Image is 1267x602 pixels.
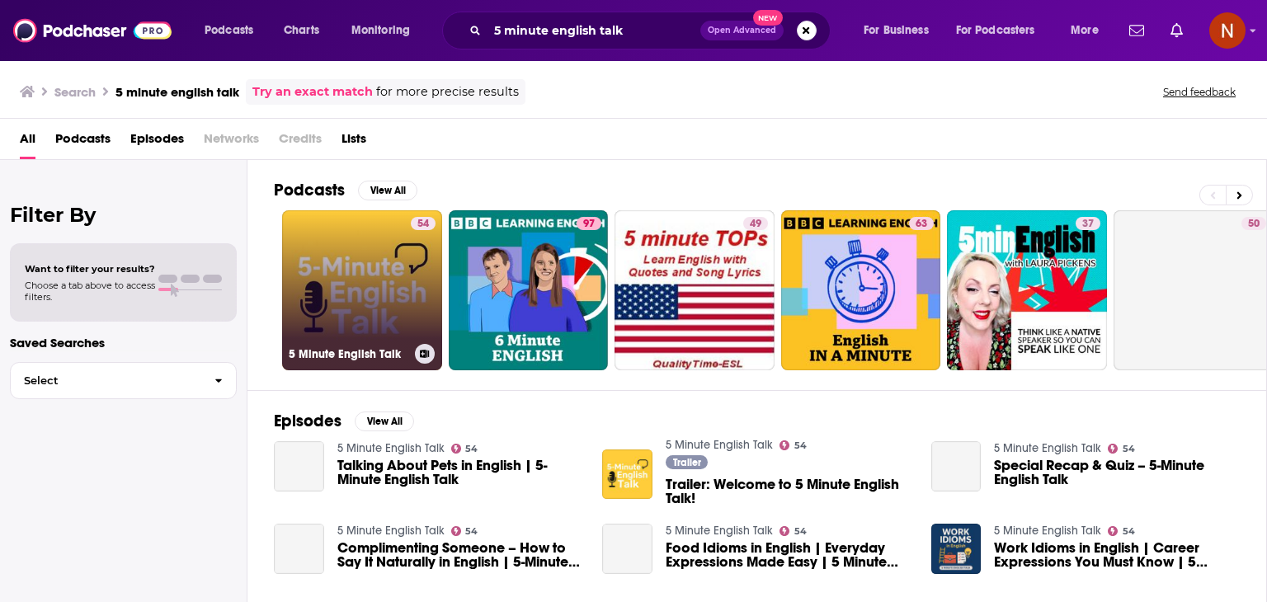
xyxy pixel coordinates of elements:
[465,528,478,535] span: 54
[11,375,201,386] span: Select
[1108,526,1135,536] a: 54
[115,84,239,100] h3: 5 minute english talk
[931,524,982,574] img: Work Idioms in English | Career Expressions You Must Know | 5 Minute English Talk
[20,125,35,159] a: All
[615,210,775,370] a: 49
[945,17,1059,44] button: open menu
[947,210,1107,370] a: 37
[1209,12,1246,49] button: Show profile menu
[1071,19,1099,42] span: More
[284,19,319,42] span: Charts
[274,411,414,431] a: EpisodesView All
[602,449,652,500] img: Trailer: Welcome to 5 Minute English Talk!
[780,440,807,450] a: 54
[289,347,408,361] h3: 5 Minute English Talk
[274,180,345,200] h2: Podcasts
[465,445,478,453] span: 54
[708,26,776,35] span: Open Advanced
[55,125,111,159] a: Podcasts
[458,12,846,49] div: Search podcasts, credits, & more...
[10,335,237,350] p: Saved Searches
[273,17,329,44] a: Charts
[252,82,373,101] a: Try an exact match
[10,203,237,227] h2: Filter By
[864,19,929,42] span: For Business
[341,125,366,159] a: Lists
[487,17,700,44] input: Search podcasts, credits, & more...
[852,17,949,44] button: open menu
[994,541,1240,569] a: Work Idioms in English | Career Expressions You Must Know | 5 Minute English Talk
[1059,17,1119,44] button: open menu
[451,444,478,454] a: 54
[1164,16,1189,45] a: Show notifications dropdown
[994,441,1101,455] a: 5 Minute English Talk
[340,17,431,44] button: open menu
[780,526,807,536] a: 54
[909,217,934,230] a: 63
[274,441,324,491] a: Talking About Pets in English | 5-Minute English Talk
[583,216,595,233] span: 97
[54,84,96,100] h3: Search
[282,210,442,370] a: 545 Minute English Talk
[1248,216,1260,233] span: 50
[10,362,237,399] button: Select
[1123,528,1135,535] span: 54
[794,442,807,449] span: 54
[666,524,773,538] a: 5 Minute English Talk
[351,19,410,42] span: Monitoring
[411,217,436,230] a: 54
[666,541,911,569] a: Food Idioms in English | Everyday Expressions Made Easy | 5 Minute English Talk
[1108,444,1135,454] a: 54
[376,82,519,101] span: for more precise results
[337,441,445,455] a: 5 Minute English Talk
[358,181,417,200] button: View All
[1241,217,1266,230] a: 50
[1158,85,1241,99] button: Send feedback
[577,217,601,230] a: 97
[1209,12,1246,49] img: User Profile
[13,15,172,46] img: Podchaser - Follow, Share and Rate Podcasts
[994,459,1240,487] a: Special Recap & Quiz – 5-Minute English Talk
[666,477,911,506] a: Trailer: Welcome to 5 Minute English Talk!
[279,125,322,159] span: Credits
[417,216,429,233] span: 54
[781,210,941,370] a: 63
[25,263,155,275] span: Want to filter your results?
[274,411,341,431] h2: Episodes
[753,10,783,26] span: New
[1123,445,1135,453] span: 54
[274,524,324,574] a: Complimenting Someone – How to Say It Naturally in English | 5-Minute English Talk
[700,21,784,40] button: Open AdvancedNew
[274,180,417,200] a: PodcastsView All
[956,19,1035,42] span: For Podcasters
[337,541,583,569] a: Complimenting Someone – How to Say It Naturally in English | 5-Minute English Talk
[931,441,982,491] a: Special Recap & Quiz – 5-Minute English Talk
[337,524,445,538] a: 5 Minute English Talk
[743,217,768,230] a: 49
[1123,16,1151,45] a: Show notifications dropdown
[337,459,583,487] a: Talking About Pets in English | 5-Minute English Talk
[1209,12,1246,49] span: Logged in as AdelNBM
[994,524,1101,538] a: 5 Minute English Talk
[193,17,275,44] button: open menu
[130,125,184,159] a: Episodes
[25,280,155,303] span: Choose a tab above to access filters.
[1082,216,1094,233] span: 37
[355,412,414,431] button: View All
[451,526,478,536] a: 54
[1076,217,1100,230] a: 37
[204,125,259,159] span: Networks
